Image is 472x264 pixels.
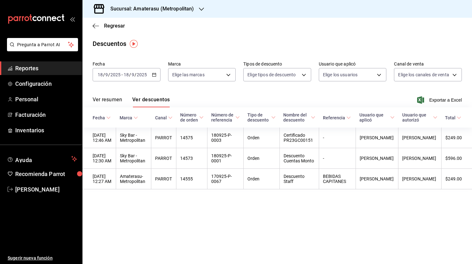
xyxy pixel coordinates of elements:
span: Inventarios [15,126,77,135]
th: 14555 [176,169,207,189]
th: Descuento Staff [279,169,319,189]
input: -- [131,72,134,77]
th: [PERSON_NAME] [398,169,442,189]
div: navigation tabs [93,97,170,107]
span: Total [445,115,461,120]
button: Ver descuentos [132,97,170,107]
input: -- [105,72,108,77]
span: Tipo de descuento [247,112,276,123]
a: Pregunta a Parrot AI [4,46,78,53]
span: Regresar [104,23,125,29]
span: Elige las marcas [172,72,205,78]
th: 180925-P-0001 [207,148,244,169]
th: 14575 [176,128,207,148]
button: Regresar [93,23,125,29]
th: Descuento Cuentas Monto [279,148,319,169]
th: 180925-P-0003 [207,128,244,148]
label: Fecha [93,62,161,66]
input: ---- [136,72,147,77]
label: Tipos de descuento [243,62,311,66]
th: [PERSON_NAME] [398,148,442,169]
span: Elige los usuarios [323,72,357,78]
span: Sugerir nueva función [8,255,77,261]
th: [PERSON_NAME] [398,128,442,148]
span: Configuración [15,79,77,88]
span: Usuario que autorizó [402,112,438,123]
span: Usuario que aplicó [359,112,394,123]
th: PARROT [151,128,176,148]
th: 170925-P-0067 [207,169,244,189]
th: $249.00 [441,128,472,148]
th: $249.00 [441,169,472,189]
span: Ayuda [15,155,69,163]
th: PARROT [151,148,176,169]
span: Referencia [323,115,351,120]
label: Marca [168,62,236,66]
span: [PERSON_NAME] [15,185,77,194]
label: Canal de venta [394,62,462,66]
th: [DATE] 12:46 AM [82,128,116,148]
span: / [103,72,105,77]
span: Nombre del descuento [283,112,315,123]
th: Sky Bar - Metropolitan [116,128,151,148]
span: / [129,72,131,77]
th: - [319,128,356,148]
th: Certificado PR23GC00151 [279,128,319,148]
th: Orden [244,128,279,148]
span: Recomienda Parrot [15,170,77,178]
label: Usuario que aplicó [319,62,387,66]
th: [DATE] 12:27 AM [82,169,116,189]
th: BEBIDAS CAPITANES [319,169,356,189]
span: Facturación [15,110,77,119]
span: Marca [120,115,138,120]
th: $596.00 [441,148,472,169]
h3: Sucursal: Amaterasu (Metropolitan) [105,5,194,13]
span: Número de referencia [211,112,240,123]
th: - [319,148,356,169]
span: Número de orden [180,112,204,123]
th: [PERSON_NAME] [356,128,398,148]
th: [DATE] 12:30 AM [82,148,116,169]
th: PARROT [151,169,176,189]
img: Tooltip marker [130,40,138,48]
span: Elige los canales de venta [398,72,449,78]
span: / [134,72,136,77]
th: [PERSON_NAME] [356,148,398,169]
input: -- [97,72,103,77]
input: -- [123,72,129,77]
th: 14573 [176,148,207,169]
th: Sky Bar - Metropolitan [116,148,151,169]
button: open_drawer_menu [70,16,75,22]
span: Canal [155,115,173,120]
th: Orden [244,169,279,189]
button: Exportar a Excel [418,96,462,104]
span: Pregunta a Parrot AI [17,41,68,48]
div: Descuentos [93,39,126,48]
input: ---- [110,72,121,77]
button: Ver resumen [93,97,122,107]
button: Pregunta a Parrot AI [7,38,78,51]
span: Personal [15,95,77,104]
span: Reportes [15,64,77,72]
th: Amaterasu- Metropolitan [116,169,151,189]
span: - [121,72,123,77]
th: Orden [244,148,279,169]
span: Elige tipos de descuento [247,72,296,78]
span: / [108,72,110,77]
span: Fecha [93,115,111,120]
th: [PERSON_NAME] [356,169,398,189]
